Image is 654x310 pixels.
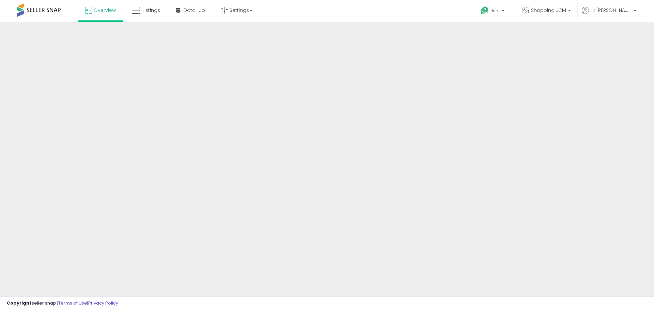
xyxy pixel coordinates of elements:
[582,7,636,22] a: Hi [PERSON_NAME]
[7,300,118,307] div: seller snap | |
[7,300,32,306] strong: Copyright
[480,6,489,15] i: Get Help
[58,300,87,306] a: Terms of Use
[142,7,160,14] span: Listings
[475,1,511,22] a: Help
[531,7,566,14] span: Shopping JCM
[94,7,116,14] span: Overview
[490,8,500,14] span: Help
[88,300,118,306] a: Privacy Policy
[591,7,632,14] span: Hi [PERSON_NAME]
[184,7,205,14] span: DataHub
